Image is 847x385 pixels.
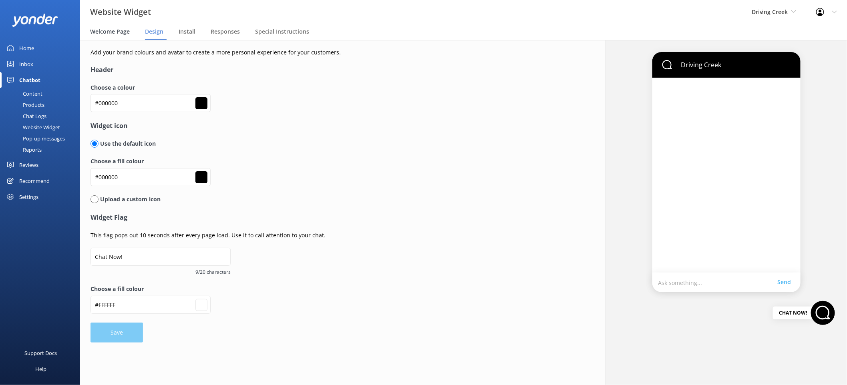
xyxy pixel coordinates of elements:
p: Upload a custom icon [99,195,161,204]
img: yonder-white-logo.png [12,14,58,27]
a: Reports [5,144,80,155]
div: Reports [5,144,42,155]
a: Products [5,99,80,110]
div: Products [5,99,44,110]
span: Welcome Page [90,28,130,36]
input: Chat [91,248,231,266]
span: Responses [211,28,240,36]
div: Chatbot [19,72,40,88]
div: Chat Logs [5,110,46,122]
span: Install [179,28,195,36]
p: Driving Creek [675,60,722,69]
div: Content [5,88,42,99]
div: Home [19,40,34,56]
span: Driving Creek [752,8,788,16]
h4: Header [91,65,491,75]
a: Send [778,278,795,287]
div: Inbox [19,56,33,72]
p: This flag pops out 10 seconds after every page load. Use it to call attention to your chat. [91,231,491,240]
h4: Widget icon [91,121,491,131]
div: Support Docs [25,345,57,361]
label: Choose a fill colour [91,157,491,166]
span: Special Instructions [255,28,309,36]
p: Use the default icon [99,139,156,148]
div: Website Widget [5,122,60,133]
div: Reviews [19,157,38,173]
a: Chat Logs [5,110,80,122]
div: Chat Now! [773,307,814,319]
p: Add your brand colours and avatar to create a more personal experience for your customers. [91,48,491,57]
h3: Website Widget [90,6,151,18]
a: Pop-up messages [5,133,80,144]
div: Help [35,361,46,377]
input: #fcfcfcf [91,296,211,314]
span: Design [145,28,163,36]
div: Settings [19,189,38,205]
a: Website Widget [5,122,80,133]
span: 9/20 characters [91,268,231,276]
div: Recommend [19,173,50,189]
a: Content [5,88,80,99]
label: Choose a fill colour [91,285,491,293]
div: Pop-up messages [5,133,65,144]
p: Ask something... [658,279,778,286]
h4: Widget Flag [91,213,491,223]
label: Choose a colour [91,83,491,92]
